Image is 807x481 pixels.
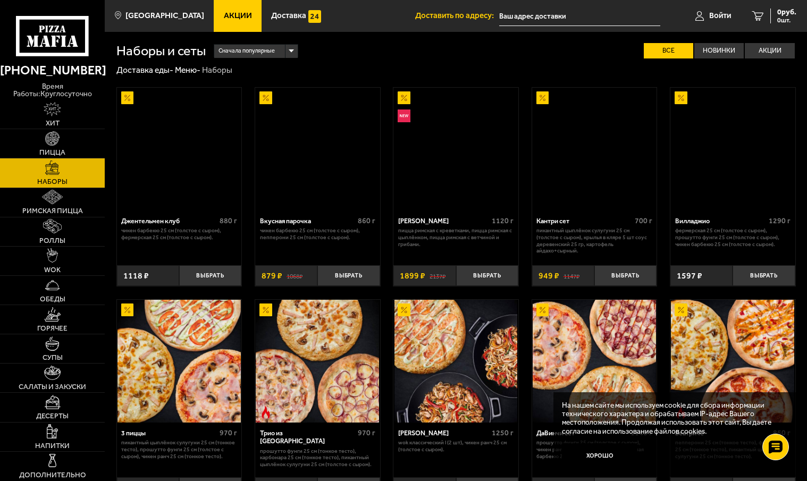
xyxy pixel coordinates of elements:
span: Супы [43,354,63,361]
a: АкционныйНовинкаМама Миа [393,88,518,211]
span: [GEOGRAPHIC_DATA] [125,12,204,20]
a: АкционныйВилладжио [670,88,795,211]
div: [PERSON_NAME] [398,429,489,437]
span: 970 г [358,428,375,437]
span: 949 ₽ [539,272,559,280]
span: 1250 г [492,428,514,437]
span: 860 г [358,216,375,225]
h1: Наборы и сеты [116,44,206,57]
span: WOK [44,266,61,274]
span: Сначала популярные [218,43,275,59]
span: 1118 ₽ [123,272,149,280]
span: 0 руб. [777,9,796,16]
a: АкционныйОстрое блюдоБеатриче [670,300,795,423]
img: Акционный [398,91,410,104]
p: Фермерская 25 см (толстое с сыром), Прошутто Фунги 25 см (толстое с сыром), Чикен Барбекю 25 см (... [675,227,791,248]
img: Острое блюдо [259,406,272,419]
button: Выбрать [179,265,241,286]
p: Wok классический L (2 шт), Чикен Ранч 25 см (толстое с сыром). [398,440,514,453]
div: Кантри сет [536,217,632,225]
span: Наборы [37,178,68,185]
img: Беатриче [671,300,794,423]
a: Меню- [175,65,200,75]
p: Пицца Римская с креветками, Пицца Римская с цыплёнком, Пицца Римская с ветчиной и грибами. [398,227,514,248]
img: Акционный [259,303,272,316]
input: Ваш адрес доставки [499,6,661,26]
span: Доставить по адресу: [415,12,499,20]
img: Новинка [398,109,410,122]
span: Горячее [37,325,68,332]
img: Акционный [675,303,687,316]
p: Пикантный цыплёнок сулугуни 25 см (толстое с сыром), крылья в кляре 5 шт соус деревенский 25 гр, ... [536,227,652,255]
div: Вкусная парочка [260,217,355,225]
span: Доставка [271,12,306,20]
img: ДаВинчи сет [533,300,656,423]
p: Чикен Барбекю 25 см (толстое с сыром), Фермерская 25 см (толстое с сыром). [121,227,237,241]
div: ДаВинчи сет [536,429,627,437]
img: Вилла Капри [394,300,518,423]
span: 0 шт. [777,17,796,23]
span: Дополнительно [19,471,86,479]
p: На нашем сайте мы используем cookie для сбора информации технического характера и обрабатываем IP... [562,401,781,436]
a: АкционныйКантри сет [532,88,657,211]
a: АкционныйОстрое блюдоТрио из Рио [255,300,380,423]
img: Акционный [121,91,134,104]
s: 1068 ₽ [287,272,302,280]
img: Акционный [398,303,410,316]
label: Все [644,43,693,58]
p: Прошутто Фунги 25 см (тонкое тесто), Карбонара 25 см (тонкое тесто), Пикантный цыплёнок сулугуни ... [260,448,375,468]
div: Джентельмен клуб [121,217,216,225]
a: Акционный3 пиццы [117,300,242,423]
img: 3 пиццы [117,300,241,423]
span: Роллы [39,237,65,244]
s: 2137 ₽ [430,272,445,280]
label: Новинки [694,43,744,58]
span: Хит [46,120,60,127]
div: [PERSON_NAME] [398,217,489,225]
img: Акционный [675,91,687,104]
label: Акции [745,43,794,58]
span: Войти [709,12,731,20]
span: Пицца [39,149,65,156]
button: Выбрать [733,265,795,286]
button: Выбрать [456,265,518,286]
img: Акционный [536,91,549,104]
div: Вилладжио [675,217,766,225]
button: Хорошо [562,443,637,468]
a: АкционныйВкусная парочка [255,88,380,211]
span: 970 г [220,428,237,437]
span: 1597 ₽ [677,272,702,280]
img: Акционный [121,303,134,316]
span: 700 г [635,216,652,225]
span: 1899 ₽ [400,272,425,280]
span: Напитки [35,442,70,450]
p: Чикен Барбекю 25 см (толстое с сыром), Пепперони 25 см (толстое с сыром). [260,227,375,241]
button: Выбрать [594,265,657,286]
button: Выбрать [317,265,380,286]
div: Трио из [GEOGRAPHIC_DATA] [260,429,355,445]
a: Доставка еды- [116,65,173,75]
p: Прошутто Фунги 25 см (толстое с сыром), Чикен Ранч 25 см (толстое с сыром), Мясная Барбекю 25 см ... [536,440,652,460]
img: 15daf4d41897b9f0e9f617042186c801.svg [308,10,321,23]
s: 1147 ₽ [564,272,579,280]
span: 879 ₽ [262,272,282,280]
span: 1120 г [492,216,514,225]
span: 1290 г [769,216,791,225]
div: 3 пиццы [121,429,216,437]
img: Акционный [536,303,549,316]
span: Римская пицца [22,207,83,215]
img: Акционный [259,91,272,104]
a: АкционныйВилла Капри [393,300,518,423]
a: АкционныйДжентельмен клуб [117,88,242,211]
span: Десерты [36,412,69,420]
span: Обеды [40,296,65,303]
p: Пикантный цыплёнок сулугуни 25 см (тонкое тесто), Прошутто Фунги 25 см (толстое с сыром), Чикен Р... [121,440,237,460]
span: Акции [224,12,252,20]
img: Трио из Рио [256,300,379,423]
div: Наборы [202,65,232,76]
span: 880 г [220,216,237,225]
a: АкционныйДаВинчи сет [532,300,657,423]
span: Салаты и закуски [19,383,86,391]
